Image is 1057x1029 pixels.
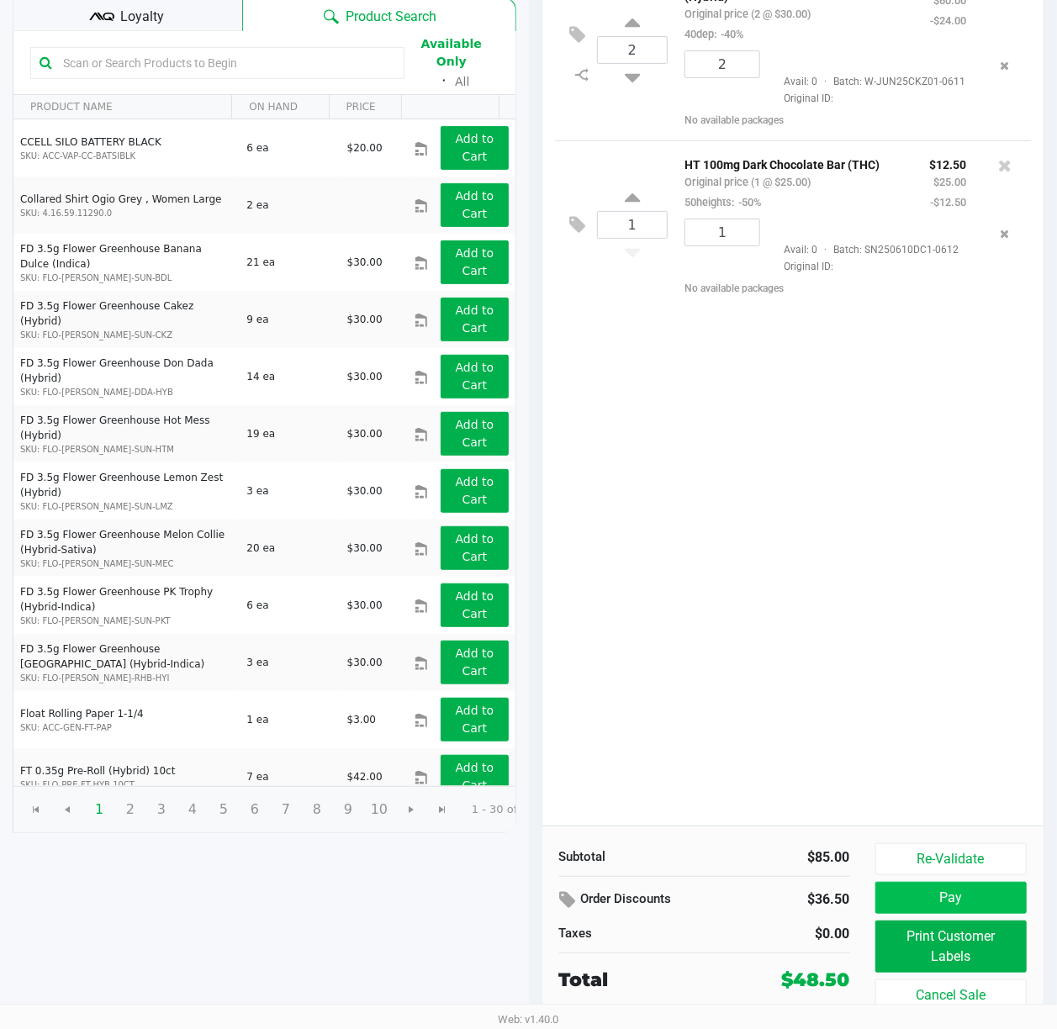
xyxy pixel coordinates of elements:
span: Page 9 [332,794,364,826]
span: Page 5 [208,794,240,826]
button: Pay [875,882,1028,914]
input: Scan or Search Products to Begin [56,50,395,76]
small: Original price (2 @ $30.00) [684,8,811,20]
div: $85.00 [717,847,850,868]
small: -$24.00 [930,14,966,27]
div: No available packages [684,281,1018,296]
p: SKU: FLO-[PERSON_NAME]-DDA-HYB [20,386,232,398]
p: SKU: FLO-[PERSON_NAME]-SUN-BDL [20,272,232,284]
td: 6 ea [239,119,339,177]
small: $25.00 [933,176,966,188]
span: -40% [716,28,743,40]
span: $30.00 [347,599,383,611]
button: Add to Cart [441,126,508,170]
td: CCELL SILO BATTERY BLACK [13,119,239,177]
span: $30.00 [347,428,383,440]
div: Data table [13,95,515,786]
p: SKU: FLO-[PERSON_NAME]-SUN-LMZ [20,500,232,513]
span: Page 6 [239,794,271,826]
p: SKU: ACC-GEN-FT-PAP [20,721,232,734]
div: $48.50 [782,966,850,994]
td: FD 3.5g Flower Greenhouse [GEOGRAPHIC_DATA] (Hybrid-Indica) [13,634,239,691]
th: PRICE [329,95,401,119]
button: Print Customer Labels [875,921,1028,973]
app-button-loader: Add to Cart [456,361,494,392]
app-button-loader: Add to Cart [456,589,494,620]
div: No available packages [684,113,1018,128]
button: Add to Cart [441,526,508,570]
span: Page 8 [301,794,333,826]
span: $30.00 [347,485,383,497]
span: Original ID: [773,259,966,274]
p: SKU: FLO-[PERSON_NAME]-SUN-PKT [20,615,232,627]
div: Total [559,966,737,994]
span: Original ID: [773,91,966,106]
div: $0.00 [717,924,850,944]
button: Add to Cart [441,298,508,341]
span: Page 4 [177,794,209,826]
span: Page 10 [363,794,395,826]
button: Add to Cart [441,412,508,456]
span: Go to the last page [426,794,458,826]
div: $36.50 [769,885,849,914]
button: Add to Cart [441,469,508,513]
td: 3 ea [239,462,339,520]
div: Subtotal [559,847,692,867]
button: Add to Cart [441,698,508,741]
td: FD 3.5g Flower Greenhouse Banana Dulce (Indica) [13,234,239,291]
span: $30.00 [347,314,383,325]
span: $30.00 [347,542,383,554]
span: Page 1 [83,794,115,826]
button: Re-Validate [875,843,1028,875]
button: Add to Cart [441,583,508,627]
span: Avail: 0 Batch: W-JUN25CKZ01-0611 [773,76,965,87]
div: Taxes [559,924,692,943]
span: ᛫ [433,73,455,89]
app-button-loader: Add to Cart [456,132,494,163]
td: 14 ea [239,348,339,405]
span: Page 3 [145,794,177,826]
p: SKU: FLO-[PERSON_NAME]-SUN-CKZ [20,329,232,341]
span: Web: v1.40.0 [499,1013,559,1026]
button: Add to Cart [441,240,508,284]
button: Remove the package from the orderLine [994,219,1017,250]
small: 40dep: [684,28,743,40]
td: 19 ea [239,405,339,462]
span: Go to the previous page [51,794,83,826]
app-button-loader: Add to Cart [456,303,494,335]
app-button-loader: Add to Cart [456,475,494,506]
td: 3 ea [239,634,339,691]
span: Go to the last page [436,803,449,816]
span: Go to the first page [20,794,52,826]
kendo-pager-info: 1 - 30 of 291 items [472,801,576,818]
span: · [817,244,833,256]
p: SKU: FLO-[PERSON_NAME]-RHB-HYI [20,672,232,684]
span: $30.00 [347,657,383,668]
span: $20.00 [347,142,383,154]
p: HT 100mg Dark Chocolate Bar (THC) [684,154,904,171]
td: 21 ea [239,234,339,291]
td: 9 ea [239,291,339,348]
button: Remove the package from the orderLine [994,50,1017,82]
td: FT 0.35g Pre-Roll (Hybrid) 10ct [13,748,239,805]
app-button-loader: Add to Cart [456,761,494,792]
td: 2 ea [239,177,339,234]
app-button-loader: Add to Cart [456,418,494,449]
button: Add to Cart [441,641,508,684]
span: -50% [734,196,761,208]
span: Go to the next page [404,803,418,816]
td: FD 3.5g Flower Greenhouse Cakez (Hybrid) [13,291,239,348]
span: Page 2 [114,794,146,826]
span: Go to the first page [29,803,43,816]
span: · [817,76,833,87]
button: Cancel Sale [875,979,1028,1011]
app-button-loader: Add to Cart [456,704,494,735]
small: 50heights: [684,196,761,208]
p: SKU: 4.16.59.11290.0 [20,207,232,219]
span: Go to the previous page [61,803,74,816]
span: Avail: 0 Batch: SN250610DC1-0612 [773,244,959,256]
small: -$12.50 [930,196,966,208]
small: Original price (1 @ $25.00) [684,176,811,188]
inline-svg: Split item qty to new line [568,64,597,86]
span: Page 7 [270,794,302,826]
